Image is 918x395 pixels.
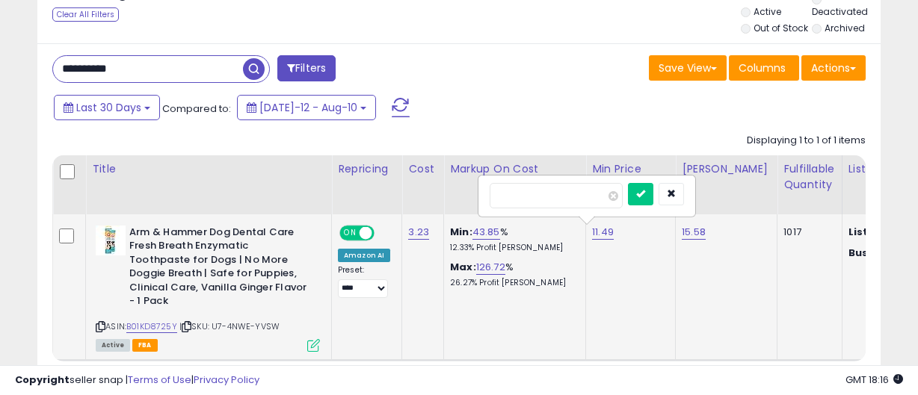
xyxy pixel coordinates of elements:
div: 1017 [783,226,830,239]
span: Compared to: [162,102,231,116]
div: Clear All Filters [52,7,119,22]
div: Cost [408,161,437,177]
span: OFF [372,226,396,239]
b: Max: [450,260,476,274]
div: Min Price [592,161,669,177]
div: Title [92,161,325,177]
a: B01KD8725Y [126,320,177,333]
button: Actions [801,55,866,81]
span: Columns [739,60,786,75]
label: Deactivated [812,5,868,18]
div: Preset: [338,265,390,299]
p: 26.27% Profit [PERSON_NAME] [450,278,574,288]
div: Amazon AI [338,249,390,262]
a: 43.85 [472,225,500,240]
span: Last 30 Days [76,100,141,115]
a: Privacy Policy [194,373,259,387]
span: FBA [132,339,158,352]
a: 3.23 [408,225,429,240]
span: All listings currently available for purchase on Amazon [96,339,130,352]
a: 126.72 [476,260,505,275]
strong: Copyright [15,373,70,387]
span: 2025-09-11 18:16 GMT [845,373,903,387]
label: Active [754,5,781,18]
b: Listed Price: [848,225,917,239]
div: seller snap | | [15,373,259,388]
label: Archived [825,22,865,34]
img: 41NCTQGSk9L._SL40_.jpg [96,226,126,255]
div: Displaying 1 to 1 of 1 items [747,134,866,148]
div: % [450,226,574,253]
p: 12.33% Profit [PERSON_NAME] [450,243,574,253]
th: The percentage added to the cost of goods (COGS) that forms the calculator for Min & Max prices. [444,155,586,214]
div: [PERSON_NAME] [682,161,771,177]
label: Out of Stock [754,22,808,34]
button: Columns [729,55,799,81]
div: Fulfillable Quantity [783,161,835,193]
a: Terms of Use [128,373,191,387]
span: | SKU: U7-4NWE-YVSW [179,320,280,332]
b: Arm & Hammer Dog Dental Care Fresh Breath Enzymatic Toothpaste for Dogs | No More Doggie Breath |... [129,226,311,312]
div: Repricing [338,161,395,177]
div: % [450,261,574,288]
span: [DATE]-12 - Aug-10 [259,100,357,115]
button: [DATE]-12 - Aug-10 [237,95,376,120]
button: Filters [277,55,336,81]
b: Min: [450,225,472,239]
div: Markup on Cost [450,161,579,177]
div: ASIN: [96,226,320,350]
button: Save View [649,55,727,81]
a: 15.58 [682,225,706,240]
button: Last 30 Days [54,95,160,120]
span: ON [341,226,360,239]
a: 11.49 [592,225,614,240]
